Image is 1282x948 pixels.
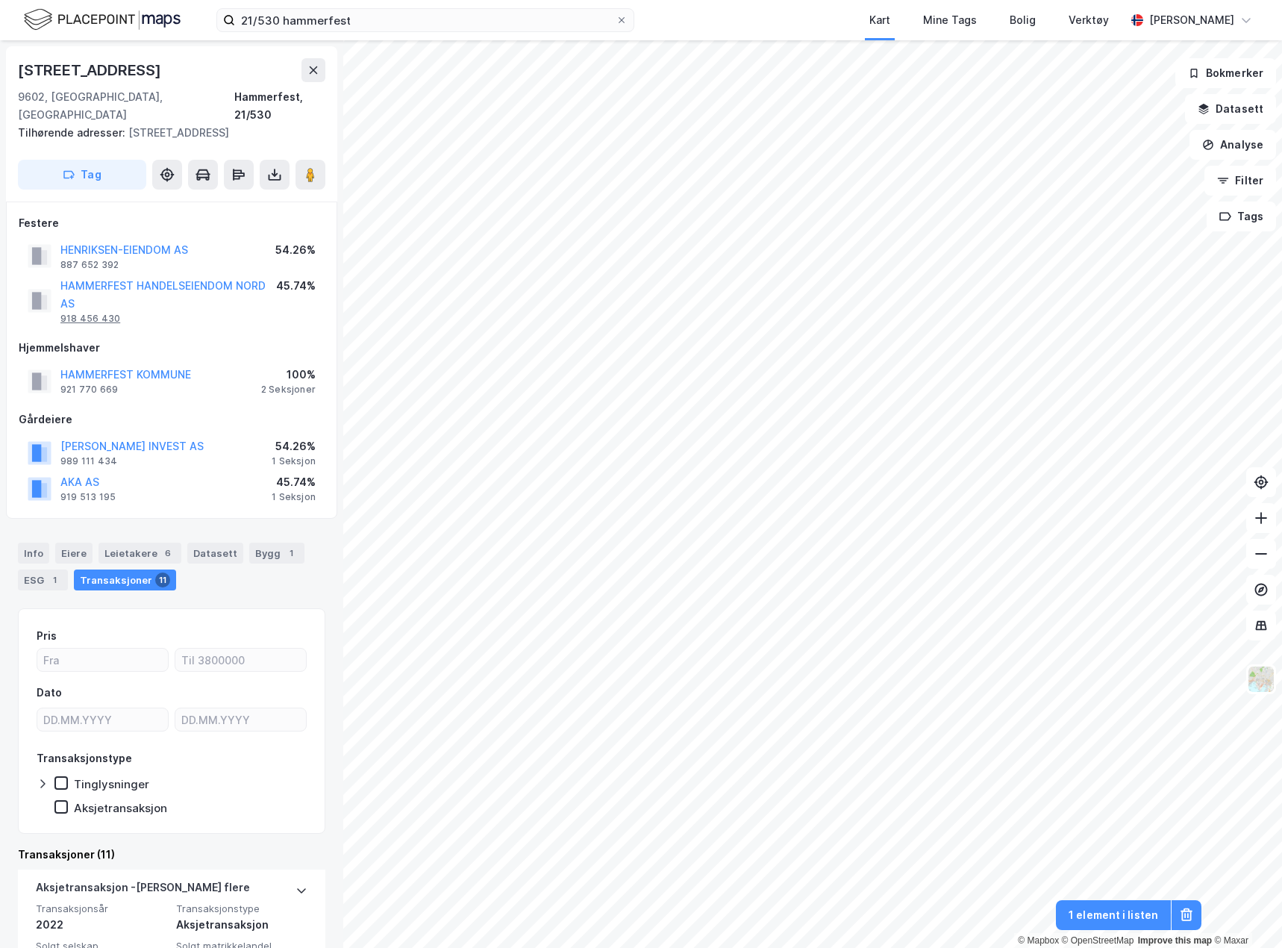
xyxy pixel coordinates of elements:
div: 54.26% [275,241,316,259]
div: Kart [869,11,890,29]
div: Transaksjoner (11) [18,846,325,864]
button: Analyse [1189,130,1276,160]
div: Tinglysninger [74,777,149,791]
button: 1 element i listen [1056,900,1171,930]
div: [PERSON_NAME] [1149,11,1234,29]
div: ESG [18,570,68,590]
div: Hjemmelshaver [19,339,325,357]
div: 1 Seksjon [272,491,316,503]
div: Bygg [249,543,304,564]
div: Gårdeiere [19,411,325,428]
div: 1 Seksjon [272,455,316,467]
div: Festere [19,214,325,232]
input: Fra [37,649,168,671]
div: 11 [155,573,170,587]
div: 2022 [36,916,167,934]
div: Hammerfest, 21/530 [234,88,325,124]
div: Aksjetransaksjon [74,801,167,815]
a: Mapbox [1018,935,1059,946]
div: 887 652 392 [60,259,119,271]
div: 989 111 434 [60,455,117,467]
div: Transaksjoner [74,570,176,590]
div: 918 456 430 [60,313,120,325]
div: Verktøy [1069,11,1109,29]
div: 100% [261,366,316,384]
div: Leietakere [99,543,181,564]
div: Aksjetransaksjon [176,916,307,934]
div: [STREET_ADDRESS] [18,58,164,82]
button: Filter [1204,166,1276,196]
div: Eiere [55,543,93,564]
input: Til 3800000 [175,649,306,671]
div: Info [18,543,49,564]
div: 1 [284,546,298,561]
a: OpenStreetMap [1062,935,1134,946]
div: 45.74% [272,473,316,491]
div: Kontrollprogram for chat [1207,876,1282,948]
img: logo.f888ab2527a4732fd821a326f86c7f29.svg [24,7,181,33]
div: 921 770 669 [60,384,118,396]
div: Pris [37,627,57,645]
button: Tag [18,160,146,190]
button: Bokmerker [1175,58,1276,88]
span: Tilhørende adresser: [18,126,128,139]
div: 1 [47,573,62,587]
div: Aksjetransaksjon - [PERSON_NAME] flere [36,879,250,902]
span: Transaksjonstype [176,902,307,915]
div: 54.26% [272,437,316,455]
div: Transaksjonstype [37,749,132,767]
input: DD.MM.YYYY [175,708,306,731]
iframe: Chat Widget [1207,876,1282,948]
div: 9602, [GEOGRAPHIC_DATA], [GEOGRAPHIC_DATA] [18,88,234,124]
div: 919 513 195 [60,491,116,503]
input: Søk på adresse, matrikkel, gårdeiere, leietakere eller personer [235,9,616,31]
input: DD.MM.YYYY [37,708,168,731]
a: Improve this map [1138,935,1212,946]
div: [STREET_ADDRESS] [18,124,313,142]
span: Transaksjonsår [36,902,167,915]
div: 45.74% [276,277,316,295]
img: Z [1247,665,1275,693]
div: Dato [37,684,62,702]
button: Tags [1207,202,1276,231]
div: Mine Tags [923,11,977,29]
div: 6 [160,546,175,561]
button: Datasett [1185,94,1276,124]
div: Datasett [187,543,243,564]
div: Bolig [1010,11,1036,29]
div: 2 Seksjoner [261,384,316,396]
